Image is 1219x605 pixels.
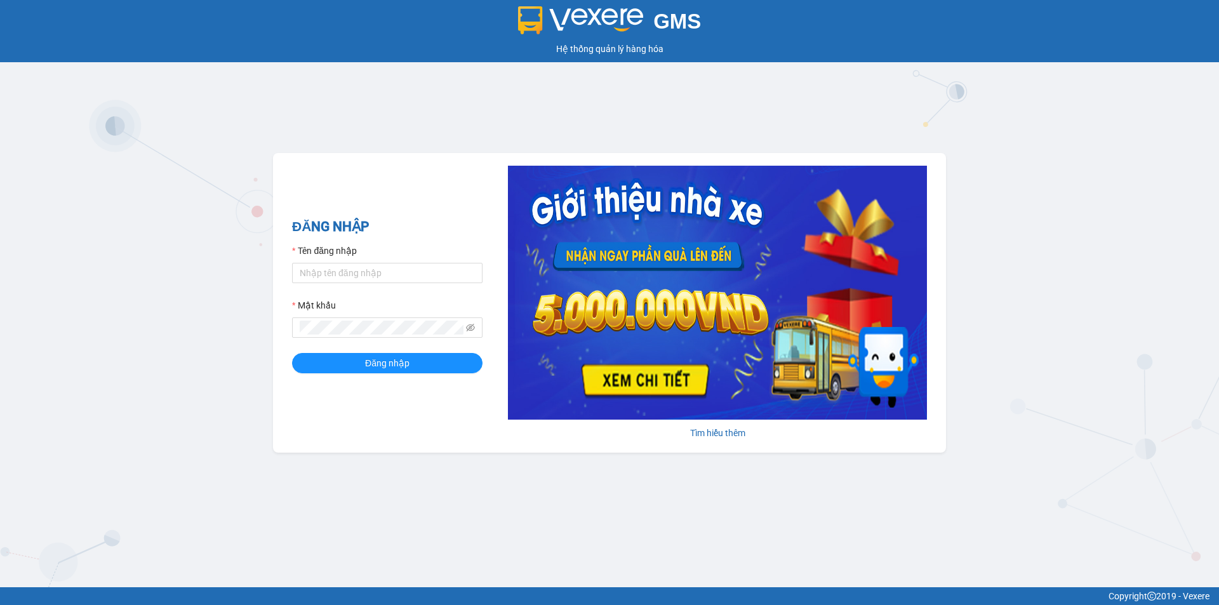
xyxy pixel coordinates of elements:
span: eye-invisible [466,323,475,332]
button: Đăng nhập [292,353,483,373]
input: Tên đăng nhập [292,263,483,283]
a: GMS [518,19,702,29]
span: copyright [1147,592,1156,601]
img: banner-0 [508,166,927,420]
span: GMS [653,10,701,33]
label: Mật khẩu [292,298,336,312]
label: Tên đăng nhập [292,244,357,258]
span: Đăng nhập [365,356,410,370]
div: Hệ thống quản lý hàng hóa [3,42,1216,56]
h2: ĐĂNG NHẬP [292,216,483,237]
input: Mật khẩu [300,321,463,335]
img: logo 2 [518,6,644,34]
div: Tìm hiểu thêm [508,426,927,440]
div: Copyright 2019 - Vexere [10,589,1209,603]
